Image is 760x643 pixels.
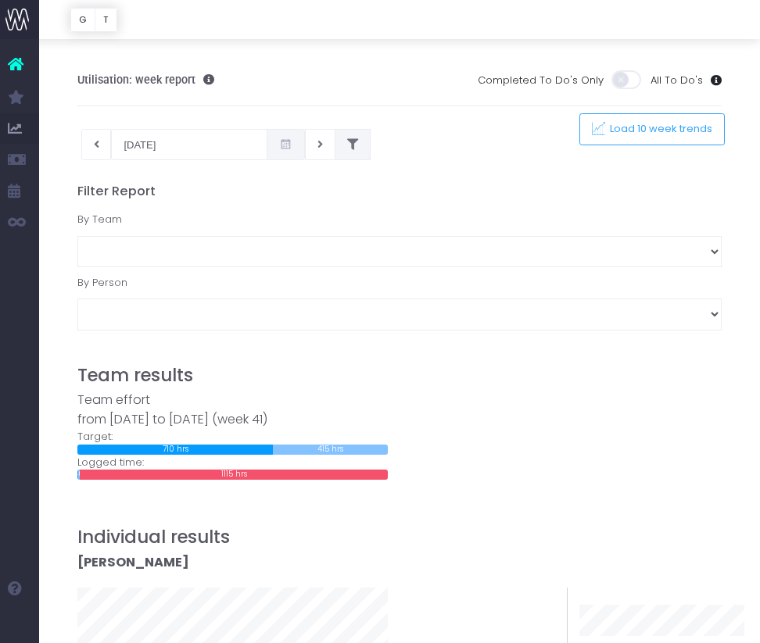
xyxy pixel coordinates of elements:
[579,113,725,145] button: Load 10 week trends
[77,365,722,386] h3: Team results
[651,73,703,88] span: All To Do's
[66,391,400,480] div: Target: Logged time:
[77,527,722,548] h3: Individual results
[77,73,214,87] h3: Utilisation: week report
[77,470,79,480] div: 4 hrs
[77,445,274,455] div: 710 hrs
[78,470,80,480] div: 6 hrs
[77,184,722,199] h5: Filter Report
[529,588,555,613] span: 0%
[95,8,117,32] button: T
[605,123,713,136] span: Load 10 week trends
[66,204,734,235] label: By Team
[77,553,189,571] strong: [PERSON_NAME]
[80,470,388,480] div: 1115 hrs
[5,612,29,635] img: images/default_profile_image.png
[77,391,388,429] div: Team effort from [DATE] to [DATE] (week 41)
[411,603,475,619] span: To last week
[273,445,388,455] div: 415 hrs
[70,8,95,32] button: G
[478,73,604,88] span: Completed To Do's Only
[70,8,117,32] div: Vertical button group
[66,267,734,298] label: By Person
